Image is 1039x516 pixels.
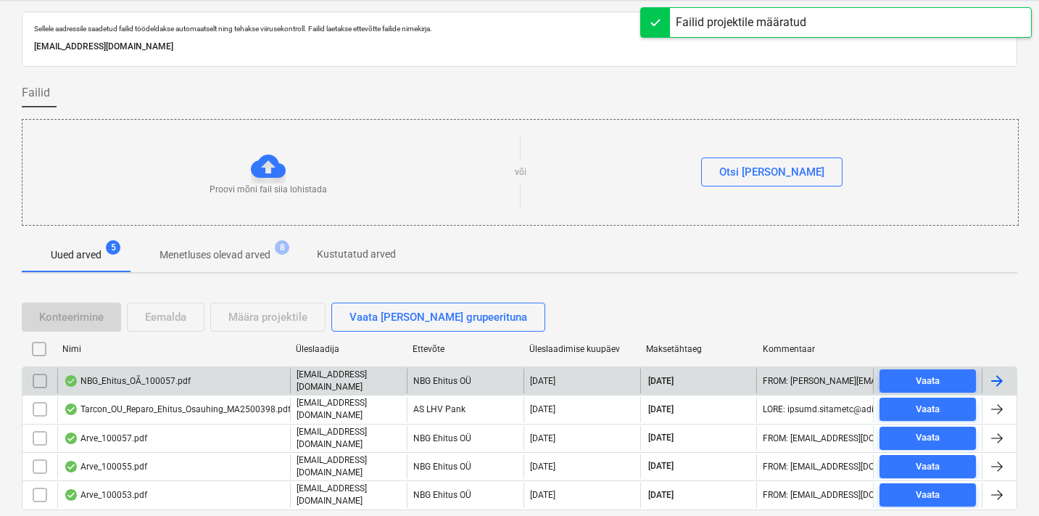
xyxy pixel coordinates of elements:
div: Kommentaar [763,344,868,354]
div: Vaata [916,487,940,504]
div: Üleslaadija [296,344,401,354]
div: Proovi mõni fail siia lohistadavõiOtsi [PERSON_NAME] [22,119,1019,226]
button: Vaata [879,427,976,450]
div: Andmed failist loetud [64,404,78,415]
span: 5 [106,240,120,255]
p: Uued arved [51,247,102,263]
p: [EMAIL_ADDRESS][DOMAIN_NAME] [34,39,1005,54]
div: [DATE] [530,376,555,386]
p: [EMAIL_ADDRESS][DOMAIN_NAME] [297,397,401,422]
div: NBG Ehitus OÜ [407,483,523,507]
span: [DATE] [647,460,675,472]
div: Andmed failist loetud [64,375,78,387]
div: NBG_Ehitus_OÃ_100057.pdf [64,375,191,387]
div: [DATE] [530,462,555,472]
div: Andmed failist loetud [64,433,78,444]
div: [DATE] [530,404,555,414]
div: NBG Ehitus OÜ [407,426,523,451]
span: Failid [22,84,50,102]
div: Vaata [916,459,940,475]
div: Vaata [916,401,940,418]
button: Vaata [879,398,976,421]
div: Vaata [PERSON_NAME] grupeerituna [349,308,527,327]
div: Arve_100053.pdf [64,489,147,501]
span: 8 [275,240,289,255]
div: Otsi [PERSON_NAME] [719,163,824,181]
div: Nimi [62,344,284,354]
div: Vaata [916,430,940,446]
div: Üleslaadimise kuupäev [529,344,634,354]
p: Proovi mõni fail siia lohistada [210,184,327,196]
div: Arve_100055.pdf [64,461,147,472]
div: Andmed failist loetud [64,489,78,501]
div: Failid projektile määratud [676,14,806,31]
div: Tarcon_OU_Reparo_Ehitus_Osauhing_MA2500398.pdf [64,404,291,415]
p: Kustutatud arved [317,247,396,262]
button: Vaata [879,483,976,507]
span: [DATE] [647,404,675,416]
div: [DATE] [530,433,555,443]
div: Arve_100057.pdf [64,433,147,444]
p: [EMAIL_ADDRESS][DOMAIN_NAME] [297,483,401,507]
div: NBG Ehitus OÜ [407,454,523,479]
button: Vaata [879,369,976,393]
div: Andmed failist loetud [64,461,78,472]
span: [DATE] [647,375,675,388]
p: [EMAIL_ADDRESS][DOMAIN_NAME] [297,454,401,479]
button: Vaata [879,455,976,478]
button: Otsi [PERSON_NAME] [701,157,843,187]
div: Vaata [916,373,940,390]
button: Vaata [PERSON_NAME] grupeerituna [331,303,545,332]
p: [EMAIL_ADDRESS][DOMAIN_NAME] [297,426,401,451]
div: [DATE] [530,490,555,500]
div: AS LHV Pank [407,397,523,422]
span: [DATE] [647,489,675,501]
div: Maksetähtaeg [646,344,751,354]
p: Sellele aadressile saadetud failid töödeldakse automaatselt ning tehakse viirusekontroll. Failid ... [34,24,1005,33]
p: [EMAIL_ADDRESS][DOMAIN_NAME] [297,369,401,393]
p: või [515,166,526,179]
span: [DATE] [647,432,675,444]
p: Menetluses olevad arved [160,247,270,263]
div: Ettevõte [413,344,518,354]
div: NBG Ehitus OÜ [407,369,523,393]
